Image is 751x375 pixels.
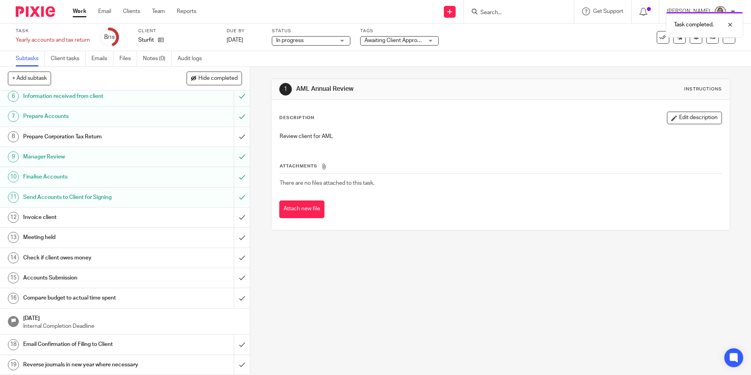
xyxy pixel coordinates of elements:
div: 13 [8,232,19,243]
p: Description [279,115,314,121]
h1: Reverse journals in new year where necessary [23,359,158,371]
a: Email [98,7,111,15]
a: Reports [177,7,196,15]
div: 16 [8,293,19,304]
a: Clients [123,7,140,15]
div: 15 [8,272,19,283]
div: 7 [8,111,19,122]
p: Internal Completion Deadline [23,322,242,330]
span: Hide completed [198,75,238,82]
h1: Prepare Accounts [23,110,158,122]
h1: [DATE] [23,312,242,322]
h1: Check if client owes money [23,252,158,264]
a: Notes (0) [143,51,172,66]
a: Files [119,51,137,66]
div: 10 [8,171,19,182]
h1: Meeting held [23,232,158,243]
label: Tags [360,28,439,34]
h1: Manager Review [23,151,158,163]
p: Review client for AML [280,132,721,140]
p: Sturfit [138,36,154,44]
div: 14 [8,252,19,263]
h1: Compare budget to actual time spent [23,292,158,304]
img: Pixie [16,6,55,17]
div: 18 [8,339,19,350]
div: 9 [8,151,19,162]
span: In progress [276,38,304,43]
h1: Send Accounts to Client for Signing [23,191,158,203]
button: Edit description [667,112,722,124]
span: There are no files attached to this task. [280,180,374,186]
div: Instructions [684,86,722,92]
div: 8 [8,131,19,142]
a: Audit logs [178,51,208,66]
div: 6 [8,91,19,102]
label: Client [138,28,217,34]
div: 12 [8,212,19,223]
label: Status [272,28,350,34]
button: + Add subtask [8,72,51,85]
a: Emails [92,51,114,66]
h1: Invoice client [23,211,158,223]
div: 1 [279,83,292,96]
span: Awaiting Client Approval [365,38,424,43]
p: Task completed. [674,21,714,29]
div: Yearly accounts and tax return [16,36,90,44]
span: [DATE] [227,37,243,43]
label: Task [16,28,90,34]
h1: Email Confirmation of Filing to Client [23,338,158,350]
span: Attachments [280,164,317,168]
button: Attach new file [279,200,324,218]
h1: Finalise Accounts [23,171,158,183]
h1: Accounts Submission [23,272,158,284]
small: /19 [108,35,115,40]
div: 8 [104,33,115,42]
button: Hide completed [187,72,242,85]
a: Client tasks [51,51,86,66]
div: 11 [8,192,19,203]
h1: AML Annual Review [296,85,517,93]
h1: Information received from client [23,90,158,102]
h1: Prepare Corporation Tax Return [23,131,158,143]
a: Subtasks [16,51,45,66]
a: Work [73,7,86,15]
img: Profile.png [714,6,727,18]
div: 19 [8,359,19,370]
label: Due by [227,28,262,34]
a: Team [152,7,165,15]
